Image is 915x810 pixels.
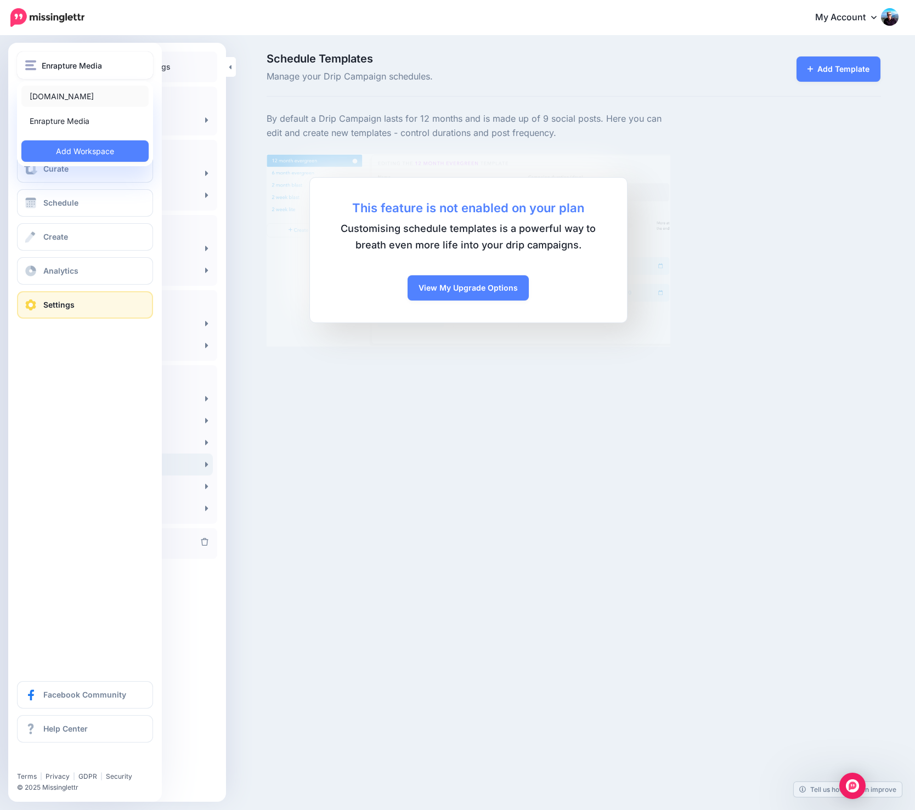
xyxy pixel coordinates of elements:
a: Add Template [797,56,881,82]
iframe: Twitter Follow Button [17,756,102,767]
a: [DOMAIN_NAME] [21,86,149,107]
span: Enrapture Media [42,59,102,72]
span: Analytics [43,266,78,275]
a: Privacy [46,772,70,780]
a: Security [106,772,132,780]
span: Facebook Community [43,690,126,699]
span: Create [43,232,68,241]
div: Open Intercom Messenger [839,773,866,799]
button: Enrapture Media [17,52,153,79]
span: Curate [43,164,69,173]
a: View My Upgrade Options [408,275,529,301]
a: My Account [804,4,899,31]
a: Add Workspace [21,140,149,162]
img: Missinglettr [10,8,84,27]
a: Curate [17,155,153,183]
li: © 2025 Missinglettr [17,782,161,793]
span: Schedule Templates [267,53,671,64]
a: Facebook Community [17,681,153,709]
b: This feature is not enabled on your plan [332,200,605,216]
span: Schedule [43,198,78,207]
span: | [100,772,103,780]
span: Help Center [43,724,88,733]
a: Tell us how we can improve [794,782,902,797]
a: Enrapture Media [21,110,149,132]
a: Terms [17,772,37,780]
span: | [40,772,42,780]
a: Analytics [17,257,153,285]
p: By default a Drip Campaign lasts for 12 months and is made up of 9 social posts. Here you can edi... [267,112,671,140]
a: Schedule [17,189,153,217]
span: Customising schedule templates is a powerful way to breath even more life into your drip campaigns. [332,220,605,253]
img: menu.png [25,60,36,70]
a: Help Center [17,715,153,743]
span: | [73,772,75,780]
span: Manage your Drip Campaign schedules. [267,70,671,84]
span: Settings [43,300,75,309]
a: Settings [17,291,153,319]
img: schedule_templates.png [267,154,671,347]
a: Create [17,223,153,251]
a: GDPR [78,772,97,780]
